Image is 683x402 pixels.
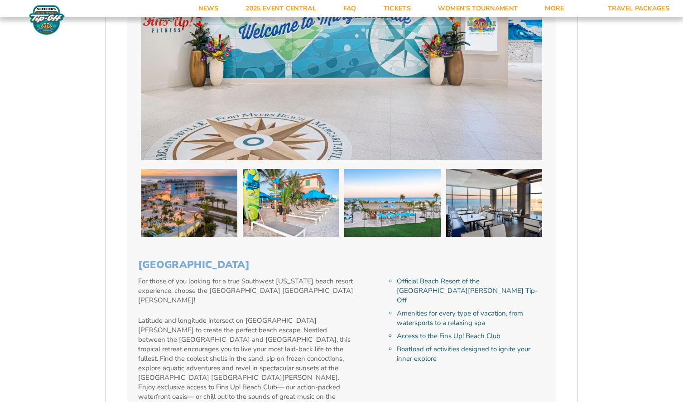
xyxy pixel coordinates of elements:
img: Margaritaville Beach Resort (2025 BEACH) [344,169,441,237]
li: Official Beach Resort of the [GEOGRAPHIC_DATA][PERSON_NAME] Tip-Off [397,277,545,305]
img: Margaritaville Beach Resort (2025 BEACH) [243,169,339,237]
h3: [GEOGRAPHIC_DATA] [138,259,545,271]
img: Fort Myers Tip-Off [27,5,67,35]
li: Amenities for every type of vacation, from watersports to a relaxing spa [397,309,545,328]
li: Access to the Fins Up! Beach Club [397,331,545,341]
li: Boatload of activities designed to ignite your inner explore [397,345,545,364]
img: Margaritaville Beach Resort (2025 BEACH) [446,169,543,237]
p: For those of you looking for a true Southwest [US_STATE] beach resort experience, choose the [GEO... [138,277,355,305]
img: Margaritaville Beach Resort (2025 BEACH) [141,169,237,237]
